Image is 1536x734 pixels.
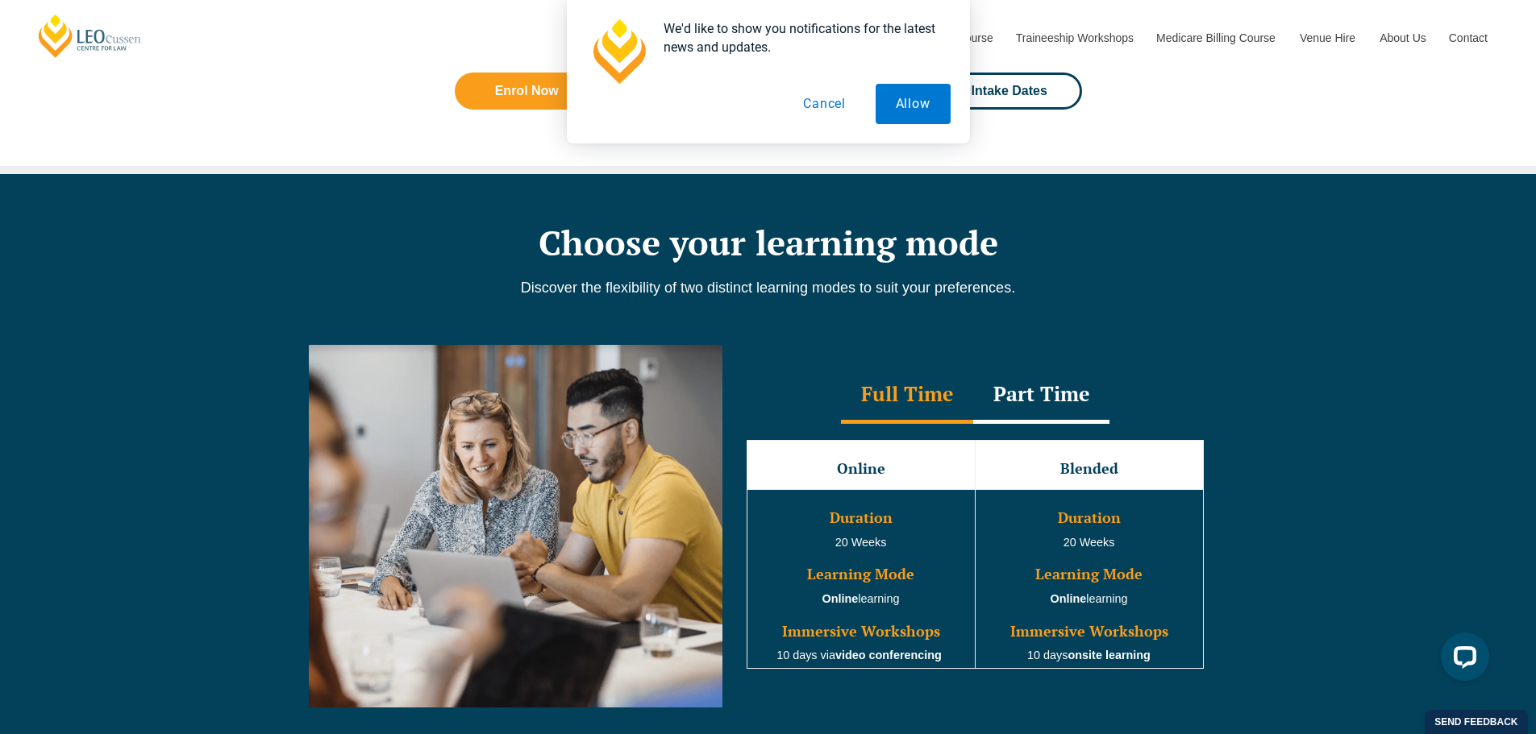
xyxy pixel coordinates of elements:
[309,222,1228,263] h2: Choose your learning mode
[973,367,1109,424] div: Part Time
[830,508,893,527] span: Duration
[783,84,866,124] button: Cancel
[835,649,942,661] strong: video conferencing
[747,489,975,668] td: learning 10 days via
[1428,626,1496,694] iframe: LiveChat chat widget
[977,624,1201,640] h3: Immersive Workshops
[977,461,1201,477] h3: Blended
[309,279,1228,297] p: Discover the flexibility of two distinct learning modes to suit your preferences.
[977,510,1201,526] h3: Duration
[977,566,1201,583] h3: Learning Mode
[841,367,973,424] div: Full Time
[835,536,887,549] span: 20 Weeks
[749,461,973,477] h3: Online
[651,19,951,56] div: We'd like to show you notifications for the latest news and updates.
[586,19,651,84] img: notification icon
[749,566,973,583] h3: Learning Mode
[1051,592,1087,605] strong: Online
[822,592,859,605] strong: Online
[876,84,951,124] button: Allow
[975,489,1203,668] td: 20 Weeks learning 10 days
[749,624,973,640] h3: Immersive Workshops
[1068,649,1151,661] strong: onsite learning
